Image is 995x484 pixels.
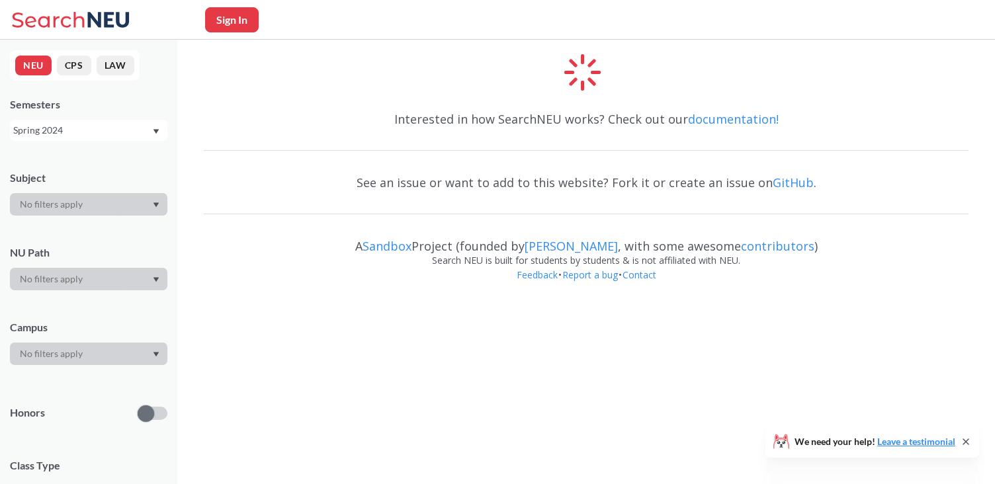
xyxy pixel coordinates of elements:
a: Contact [622,268,657,281]
div: See an issue or want to add to this website? Fork it or create an issue on . [204,163,969,202]
div: Search NEU is built for students by students & is not affiliated with NEU. [204,253,969,268]
div: Dropdown arrow [10,268,167,290]
a: GitHub [773,175,814,190]
svg: Dropdown arrow [153,277,159,282]
svg: Dropdown arrow [153,352,159,357]
button: Sign In [205,7,259,32]
div: Dropdown arrow [10,343,167,365]
div: A Project (founded by , with some awesome ) [204,227,969,253]
a: Report a bug [562,268,619,281]
div: NU Path [10,245,167,260]
a: contributors [741,238,814,254]
div: Semesters [10,97,167,112]
button: LAW [97,56,134,75]
a: Feedback [516,268,558,281]
svg: Dropdown arrow [153,202,159,208]
a: Leave a testimonial [877,436,955,447]
div: • • [204,268,969,302]
div: Spring 2024 [13,123,151,138]
a: [PERSON_NAME] [525,238,618,254]
div: Spring 2024Dropdown arrow [10,120,167,141]
span: Class Type [10,458,167,473]
div: Campus [10,320,167,335]
button: CPS [57,56,91,75]
span: We need your help! [795,437,955,446]
button: NEU [15,56,52,75]
div: Interested in how SearchNEU works? Check out our [204,100,969,138]
div: Subject [10,171,167,185]
svg: Dropdown arrow [153,129,159,134]
a: Sandbox [363,238,411,254]
a: documentation! [688,111,779,127]
p: Honors [10,405,45,421]
div: Dropdown arrow [10,193,167,216]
